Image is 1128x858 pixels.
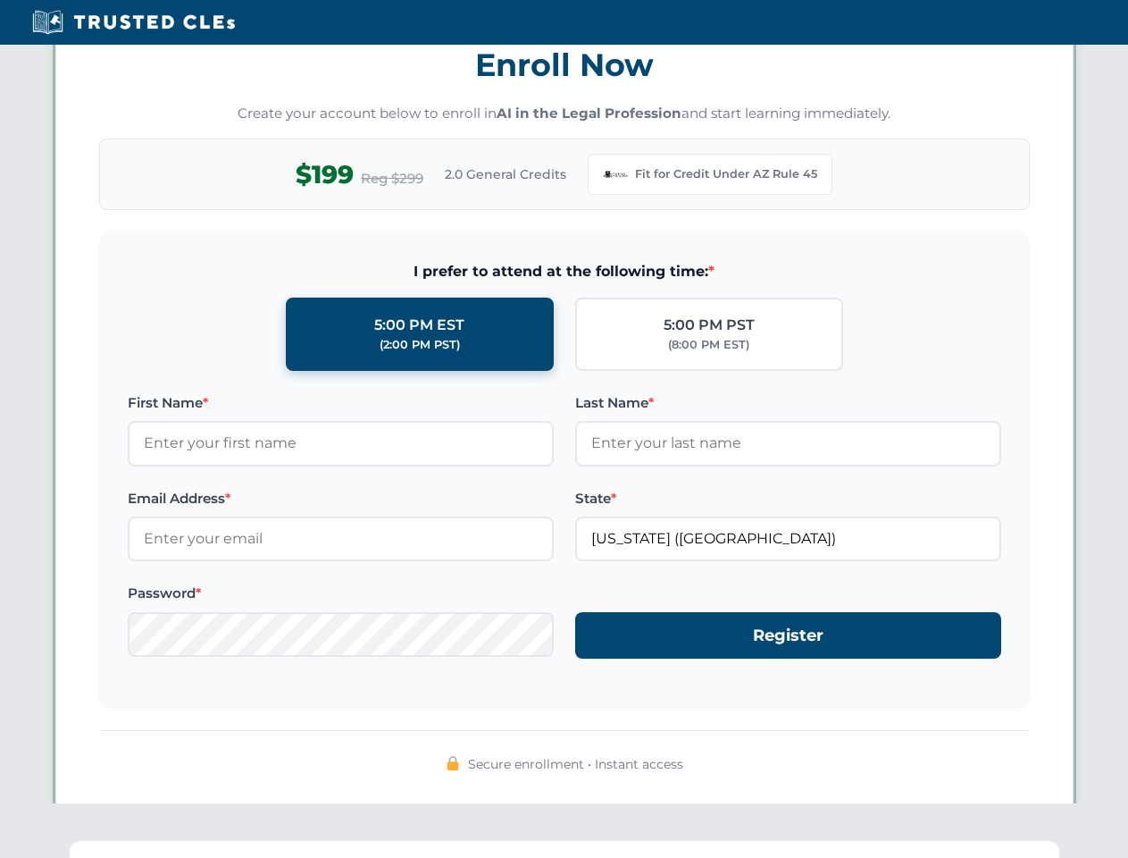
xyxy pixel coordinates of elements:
[445,164,566,184] span: 2.0 General Credits
[361,168,423,189] span: Reg $299
[380,336,460,354] div: (2:00 PM PST)
[664,314,755,337] div: 5:00 PM PST
[468,754,683,774] span: Secure enrollment • Instant access
[128,517,554,561] input: Enter your email
[374,314,464,337] div: 5:00 PM EST
[99,37,1030,93] h3: Enroll Now
[497,105,681,122] strong: AI in the Legal Profession
[128,260,1001,283] span: I prefer to attend at the following time:
[575,517,1001,561] input: Arizona (AZ)
[128,583,554,604] label: Password
[575,421,1001,466] input: Enter your last name
[668,336,749,354] div: (8:00 PM EST)
[128,488,554,509] label: Email Address
[575,612,1001,660] button: Register
[27,9,240,36] img: Trusted CLEs
[296,155,354,195] span: $199
[128,421,554,466] input: Enter your first name
[446,756,460,770] img: 🔒
[635,165,817,183] span: Fit for Credit Under AZ Rule 45
[575,488,1001,509] label: State
[99,104,1030,124] p: Create your account below to enroll in and start learning immediately.
[128,392,554,414] label: First Name
[575,392,1001,414] label: Last Name
[603,162,628,187] img: Arizona Bar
